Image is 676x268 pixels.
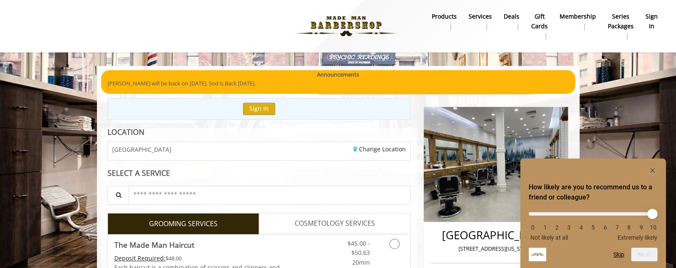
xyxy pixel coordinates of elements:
[529,165,657,261] div: How likely are you to recommend us to a friend or colleague? Select an option from 0 to 10, with ...
[602,11,640,42] a: Series packagesSeries packages
[554,11,602,33] a: MembershipMembership
[149,219,218,230] span: GROOMING SERVICES
[541,224,549,231] li: 1
[625,224,633,231] li: 8
[112,146,171,153] span: [GEOGRAPHIC_DATA]
[530,234,568,241] span: Not likely at all
[560,12,596,21] b: Membership
[529,224,537,231] li: 0
[531,12,548,31] b: gift cards
[553,224,561,231] li: 2
[525,11,554,42] a: Gift cardsgift cards
[589,224,597,231] li: 5
[637,224,646,231] li: 9
[433,229,559,241] h2: [GEOGRAPHIC_DATA]
[498,11,525,33] a: DealsDeals
[432,12,457,21] b: products
[529,206,657,241] div: How likely are you to recommend us to a friend or colleague? Select an option from 0 to 10, with ...
[565,224,573,231] li: 3
[613,224,621,231] li: 7
[295,218,375,229] span: COSMETOLOGY SERVICES
[504,12,519,21] b: Deals
[114,254,284,263] div: $48.00
[433,244,559,253] p: [STREET_ADDRESS][US_STATE]
[243,103,275,115] button: Sign In
[529,182,657,202] h2: How likely are you to recommend us to a friend or colleague? Select an option from 0 to 10, with ...
[613,251,624,258] button: Skip
[108,127,144,137] b: LOCATION
[426,11,463,33] a: Productsproducts
[469,12,492,21] b: Services
[114,254,166,262] span: This service needs some Advance to be paid before we block your appointment
[288,3,404,49] img: Made Man Barbershop logo
[608,12,634,31] b: Series packages
[463,11,498,33] a: ServicesServices
[108,79,569,88] p: [PERSON_NAME] will be back on [DATE]. Sod is Back [DATE].
[108,169,411,177] div: SELECT A SERVICE
[353,145,406,153] a: Change Location
[618,234,657,241] span: Extremely likely
[647,165,657,175] button: Hide survey
[631,248,657,261] button: Next question
[649,224,657,231] li: 10
[577,224,585,231] li: 4
[646,12,658,31] b: sign in
[114,239,194,251] b: The Made Man Haircut
[352,258,370,266] span: 20min
[317,70,359,79] b: Announcements
[347,239,370,257] span: $45.00 - $50.63
[601,224,609,231] li: 6
[640,11,664,33] a: sign insign in
[107,186,129,205] button: Service Search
